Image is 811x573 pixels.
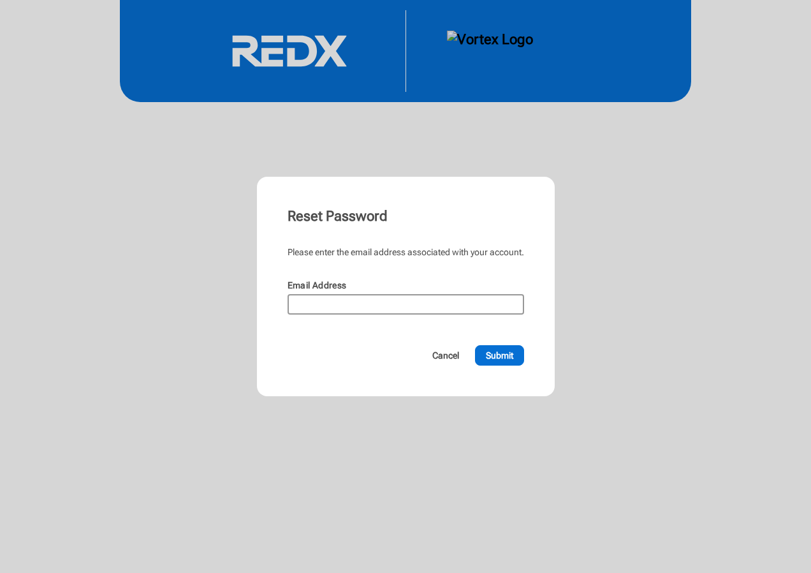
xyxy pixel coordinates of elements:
label: Email Address [288,280,347,290]
span: Cancel [432,349,459,362]
button: Cancel [421,345,470,366]
div: Please enter the email address associated with your account. [288,246,524,258]
div: Reset Password [288,207,524,225]
button: Submit [475,345,524,366]
span: Submit [486,349,513,362]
